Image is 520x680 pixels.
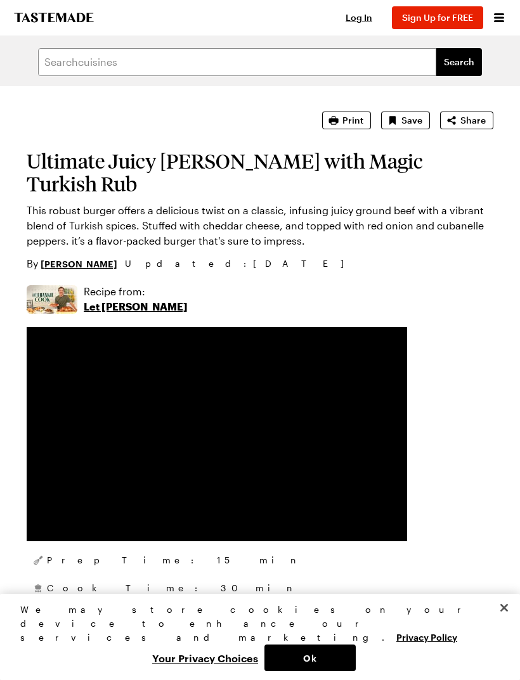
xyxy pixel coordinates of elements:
button: Sign Up for FREE [392,6,483,29]
button: Open menu [491,10,507,26]
span: Search [444,56,474,68]
button: Ok [264,645,356,671]
a: [PERSON_NAME] [41,257,117,271]
span: Print [342,114,363,127]
img: Show where recipe is used [27,285,77,314]
button: Print [322,112,371,129]
a: Recipe from:Let [PERSON_NAME] [84,284,188,314]
p: By [27,256,117,271]
button: Log In [334,11,384,24]
span: Updated : [DATE] [125,257,356,271]
button: Close [490,594,518,622]
div: Privacy [20,603,489,671]
button: Save recipe [381,112,430,129]
span: Save [401,114,422,127]
button: Your Privacy Choices [146,645,264,671]
p: Recipe from: [84,284,188,299]
span: Sign Up for FREE [402,12,473,23]
a: More information about your privacy, opens in a new tab [396,631,457,643]
span: Prep Time: 15 min [47,554,301,567]
span: Share [460,114,486,127]
button: filters [436,48,482,76]
p: Let [PERSON_NAME] [84,299,188,314]
span: Cook Time: 30 min [47,582,297,594]
video-js: Video Player [27,327,407,541]
div: We may store cookies on your device to enhance our services and marketing. [20,603,489,645]
button: Share [440,112,493,129]
a: To Tastemade Home Page [13,13,95,23]
p: This robust burger offers a delicious twist on a classic, infusing juicy ground beef with a vibra... [27,203,493,248]
h1: Ultimate Juicy [PERSON_NAME] with Magic Turkish Rub [27,150,493,195]
span: Log In [346,12,372,23]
